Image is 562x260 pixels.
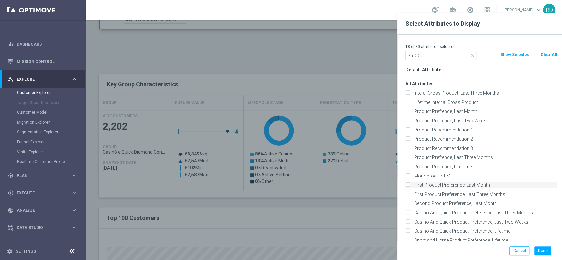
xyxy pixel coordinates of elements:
span: Plan [17,174,71,177]
i: gps_fixed [8,173,13,178]
div: Analyze [8,207,71,213]
p: 18 of 30 attributes selected [405,44,557,49]
span: Analyze [17,208,71,212]
div: Segmentation Explorer [17,127,85,137]
a: Mission Control [17,53,77,70]
div: Mission Control [8,53,77,70]
label: Product Recommendation 2 [412,136,557,142]
a: Visits Explorer [17,149,68,154]
a: Dashboard [17,35,77,53]
label: Interal Cross Product, Last Three Months [412,90,557,96]
button: Show Selected [499,51,530,58]
label: First Product Preference, Last Month [412,182,557,188]
button: Clear All [540,51,557,58]
i: close [470,53,475,58]
i: equalizer [8,41,13,47]
i: lightbulb [8,242,13,248]
span: Data Studio [17,226,71,230]
div: Customer Model [17,107,85,117]
i: keyboard_arrow_right [71,207,77,213]
div: Execute [8,190,71,196]
i: person_search [8,76,13,82]
div: Target Group Discovery [17,98,85,107]
div: Migration Explorer [17,117,85,127]
a: Settings [16,249,36,253]
div: Optibot [8,236,77,254]
span: Explore [17,77,71,81]
label: Product Recommendation 3 [412,145,557,151]
label: Product Prefrence, LifeTime [412,164,557,170]
i: keyboard_arrow_right [71,225,77,231]
i: track_changes [8,207,13,213]
label: Monoproduct LM [412,173,557,179]
div: Funnel Explorer [17,137,85,147]
button: person_search Explore keyboard_arrow_right [7,77,78,82]
label: Casino And Quick Product Preference, Lifetime [412,228,557,234]
i: keyboard_arrow_right [71,190,77,196]
i: keyboard_arrow_right [71,76,77,82]
label: Product Prefrence, Last Month [412,108,557,114]
button: Done [534,246,551,255]
a: Optibot [17,236,69,254]
label: Second Product Preference, Last Month [412,201,557,206]
button: play_circle_outline Execute keyboard_arrow_right [7,190,78,196]
i: settings [7,248,13,254]
label: Casino And Quick Product Preference, Last Two Weeks [412,219,557,225]
a: Realtime Customer Profile [17,159,68,164]
button: Data Studio keyboard_arrow_right [7,225,78,230]
label: First Product Preference, Last Three Months [412,191,557,197]
a: Funnel Explorer [17,139,68,145]
div: RD [543,4,555,16]
label: Product Prefrence, Last Two Weeks [412,118,557,124]
input: Search [405,51,476,60]
div: Explore [8,76,71,82]
span: keyboard_arrow_down [535,6,542,13]
div: Dashboard [8,35,77,53]
h3: All Attributes [405,81,557,87]
label: Lifetime Internal Cross Product [412,99,557,105]
button: track_changes Analyze keyboard_arrow_right [7,208,78,213]
div: Plan [8,173,71,178]
h2: Select Attributes to Display [405,20,554,28]
i: play_circle_outline [8,190,13,196]
span: Execute [17,191,71,195]
button: gps_fixed Plan keyboard_arrow_right [7,173,78,178]
a: Migration Explorer [17,120,68,125]
div: Realtime Customer Profile [17,157,85,167]
label: Sport And Horse Product Preference, Lifetime [412,237,557,243]
label: Product Prefrence, Last Three Months [412,154,557,160]
label: Casino And Quick Product Preference, Last Three Months [412,210,557,216]
a: Segmentation Explorer [17,130,68,135]
label: Product Recommendation 1 [412,127,557,133]
h3: Default Attributes [405,67,557,73]
div: Data Studio [8,225,71,231]
button: equalizer Dashboard [7,42,78,47]
div: Customer Explorer [17,88,85,98]
a: [PERSON_NAME]keyboard_arrow_down [503,5,543,15]
i: keyboard_arrow_right [71,172,77,178]
button: Cancel [509,246,529,255]
a: Customer Model [17,110,68,115]
div: Visits Explorer [17,147,85,157]
span: school [449,6,456,13]
button: Mission Control [7,59,78,64]
a: Customer Explorer [17,90,68,95]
